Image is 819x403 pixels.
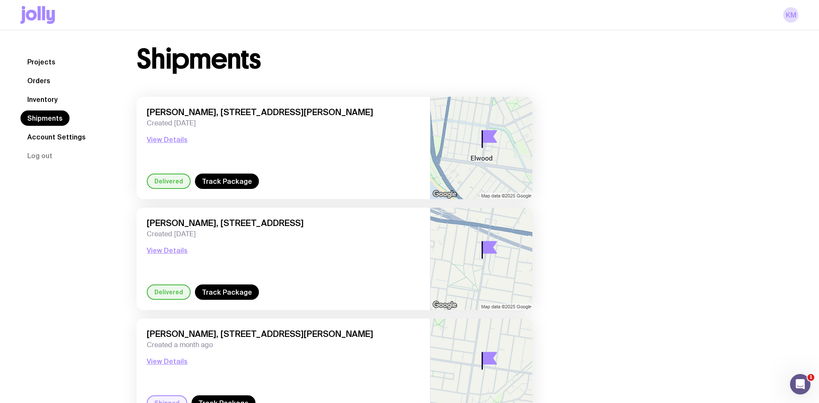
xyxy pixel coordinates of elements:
[147,356,188,366] button: View Details
[195,174,259,189] a: Track Package
[807,374,814,381] span: 1
[20,73,57,88] a: Orders
[147,329,420,339] span: [PERSON_NAME], [STREET_ADDRESS][PERSON_NAME]
[783,7,799,23] a: KM
[147,107,420,117] span: [PERSON_NAME], [STREET_ADDRESS][PERSON_NAME]
[20,92,64,107] a: Inventory
[147,245,188,255] button: View Details
[147,284,191,300] div: Delivered
[147,230,420,238] span: Created [DATE]
[20,110,70,126] a: Shipments
[20,54,62,70] a: Projects
[195,284,259,300] a: Track Package
[147,218,420,228] span: [PERSON_NAME], [STREET_ADDRESS]
[147,174,191,189] div: Delivered
[147,341,420,349] span: Created a month ago
[136,46,261,73] h1: Shipments
[20,148,59,163] button: Log out
[790,374,810,394] iframe: Intercom live chat
[430,208,532,310] img: staticmap
[430,97,532,199] img: staticmap
[147,134,188,145] button: View Details
[147,119,420,128] span: Created [DATE]
[20,129,93,145] a: Account Settings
